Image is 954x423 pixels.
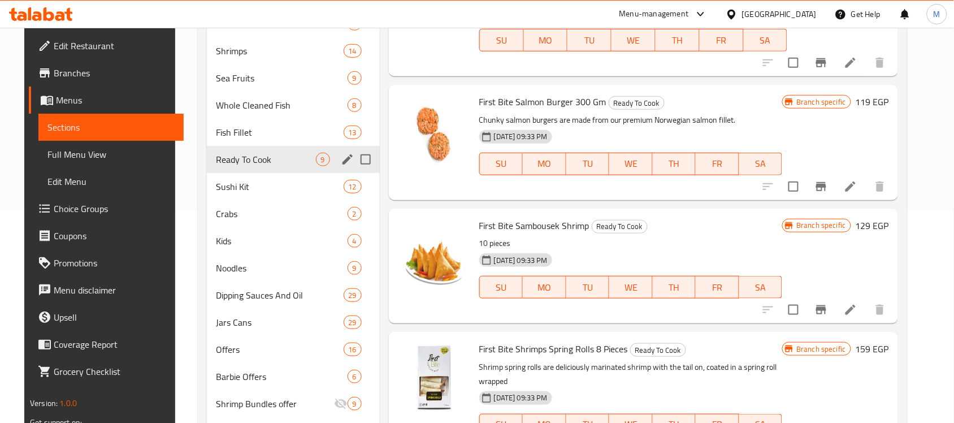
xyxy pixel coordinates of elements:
img: First Bite Shrimps Spring Rolls 8 Pieces [398,341,470,413]
span: Branches [54,66,175,80]
span: Kids [216,234,347,248]
div: Noodles [216,261,347,275]
a: Menus [29,87,184,114]
span: 14 [344,46,361,57]
div: items [348,261,362,275]
div: items [344,288,362,302]
div: items [344,316,362,329]
span: Ready To Cook [216,153,315,166]
button: MO [523,153,566,175]
span: Sushi Kit [216,180,343,193]
button: SA [739,276,783,299]
a: Branches [29,59,184,87]
span: 4 [348,236,361,247]
button: delete [866,173,894,200]
div: Kids4 [207,227,380,254]
img: First Bite Salmon Burger 300 Gm [398,94,470,166]
span: First Bite Sambousek Shrimp [479,217,589,234]
a: Choice Groups [29,195,184,222]
span: FR [700,156,735,172]
a: Edit menu item [844,180,857,193]
span: Menu disclaimer [54,283,175,297]
h6: 119 EGP [856,94,889,110]
a: Coupons [29,222,184,249]
span: Grocery Checklist [54,365,175,378]
span: TH [657,279,692,296]
div: Shrimps14 [207,37,380,64]
span: SU [484,156,518,172]
span: Select to update [782,298,805,322]
div: items [348,207,362,221]
div: Shrimp Bundles offer [216,397,333,411]
span: Promotions [54,256,175,270]
span: Jars Cans [216,316,343,329]
span: [DATE] 09:33 PM [489,392,552,403]
div: Offers16 [207,336,380,363]
span: Dipping Sauces And Oil [216,288,343,302]
a: Edit Menu [38,168,184,195]
button: Branch-specific-item [808,173,835,200]
a: Edit menu item [844,56,857,70]
span: Sea Fruits [216,71,347,85]
div: Whole Cleaned Fish8 [207,92,380,119]
div: items [344,126,362,139]
span: Coverage Report [54,338,175,351]
button: edit [339,151,356,168]
button: Branch-specific-item [808,49,835,76]
button: FR [696,153,739,175]
p: 10 pieces [479,236,783,251]
span: 16 [344,344,361,355]
span: MO [527,279,562,296]
button: TU [566,276,610,299]
button: MO [523,276,566,299]
span: Branch specific [792,344,850,355]
span: Ready To Cook [609,97,664,110]
span: Full Menu View [47,148,175,161]
span: Edit Restaurant [54,39,175,53]
a: Edit Restaurant [29,32,184,59]
span: Whole Cleaned Fish [216,98,347,112]
div: Ready To Cook9edit [207,146,380,173]
span: 29 [344,290,361,301]
button: FR [696,276,739,299]
span: Ready To Cook [592,220,647,233]
span: TU [572,32,607,49]
span: SU [484,32,519,49]
span: SU [484,279,518,296]
button: WE [612,29,656,51]
span: 8 [348,100,361,111]
button: WE [609,153,653,175]
div: Sea Fruits9 [207,64,380,92]
button: delete [866,49,894,76]
div: Jars Cans29 [207,309,380,336]
span: Barbie Offers [216,370,347,383]
svg: Inactive section [334,397,348,411]
span: Sections [47,120,175,134]
span: SA [748,32,783,49]
div: [GEOGRAPHIC_DATA] [742,8,817,20]
div: items [348,397,362,411]
div: items [348,370,362,383]
button: delete [866,296,894,323]
a: Sections [38,114,184,141]
span: Shrimps [216,44,343,58]
div: items [348,71,362,85]
span: Fish Fillet [216,126,343,139]
button: Branch-specific-item [808,296,835,323]
span: First Bite Salmon Burger 300 Gm [479,93,606,110]
div: items [316,153,330,166]
button: SU [479,276,523,299]
div: Crabs2 [207,200,380,227]
div: Shrimp Bundles offer9 [207,390,380,417]
span: Coupons [54,229,175,243]
span: 2 [348,209,361,219]
span: 9 [316,154,329,165]
div: items [344,343,362,356]
button: TU [567,29,612,51]
button: TH [656,29,700,51]
span: FR [704,32,739,49]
